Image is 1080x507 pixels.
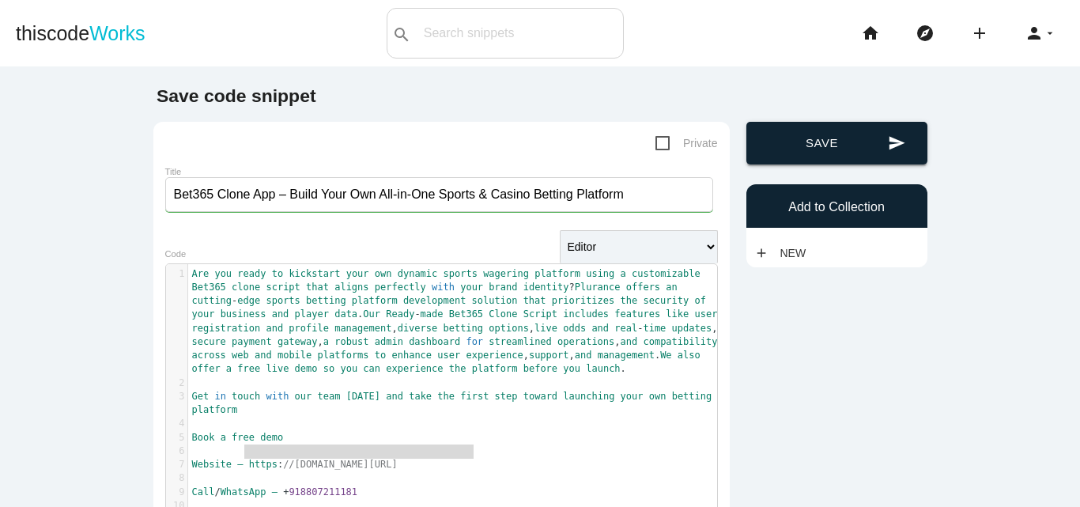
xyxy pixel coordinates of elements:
span: profile [289,323,329,334]
span: and [575,350,592,361]
span: Bet365 [449,308,483,320]
span: Our [363,308,380,320]
span: platforms [318,350,369,361]
div: 7 [166,458,187,471]
b: Save code snippet [157,85,316,106]
span: Call [192,486,215,498]
span: enhance [391,350,432,361]
span: before [523,363,557,374]
i: add [754,239,768,267]
span: experience [386,363,443,374]
span: that [523,295,546,306]
i: add [970,8,989,59]
span: and [266,323,283,334]
span: can [363,363,380,374]
input: Search snippets [416,17,623,50]
span: brand [489,282,517,293]
span: demo [295,363,318,374]
span: Private [655,134,718,153]
span: demo [260,432,283,443]
span: our [295,391,312,402]
span: . , , , , , , , . . [192,268,729,375]
span: also [678,350,700,361]
span: features [614,308,660,320]
span: secure [192,336,226,347]
span: - [414,308,420,320]
i: send [888,122,905,165]
span: Are [192,268,210,279]
input: What does this code do? [165,177,713,212]
span: live [534,323,557,334]
span: your [460,282,483,293]
span: player [295,308,329,320]
span: made [421,308,444,320]
span: to [272,268,283,279]
i: arrow_drop_down [1044,8,1056,59]
span: team [318,391,341,402]
label: Title [165,167,182,176]
span: user [437,350,460,361]
span: and [272,308,289,320]
span: perfectly [375,282,426,293]
span: sports [266,295,300,306]
span: support [529,350,569,361]
span: operations [557,336,614,347]
i: explore [916,8,935,59]
span: take [409,391,432,402]
span: identity [523,282,569,293]
div: 4 [166,417,187,430]
span: - [637,323,643,334]
span: and [591,323,609,334]
span: Plurance [575,282,621,293]
span: offers [626,282,660,293]
div: 2 [166,376,187,390]
span: you [563,363,580,374]
a: thiscodeWorks [16,8,145,59]
span: script [266,282,300,293]
span: business [221,308,266,320]
span: of [694,295,705,306]
span: web [232,350,249,361]
span: platform [192,404,238,415]
span: options [489,323,529,334]
span: admin [375,336,403,347]
i: home [861,8,880,59]
span: your [621,391,644,402]
span: edge [237,295,260,306]
h6: Add to Collection [754,200,920,214]
span: Script [523,308,557,320]
span: user [695,308,718,320]
span: payment [232,336,272,347]
span: robust [334,336,368,347]
span: Ready [386,308,414,320]
span: your [192,308,215,320]
span: We [660,350,671,361]
span: cutting [192,295,232,306]
span: Clone [489,308,517,320]
span: an [666,282,677,293]
span: live [266,363,289,374]
span: : [192,459,398,470]
span: that [306,282,329,293]
i: person [1025,8,1044,59]
span: + [283,486,289,498]
span: kickstart [289,268,340,279]
span: and [386,391,403,402]
span: compatibility [643,336,717,347]
span: with [266,391,289,402]
span: Website [192,459,232,470]
span: offer [192,363,221,374]
div: 9 [166,486,187,499]
span: 918807211181 [289,486,357,498]
span: solution [472,295,518,306]
span: Works [89,22,145,44]
span: odds [563,323,586,334]
div: 1 [166,267,187,281]
button: sendSave [746,122,927,165]
span: across [192,350,226,361]
span: ? [568,282,574,293]
span: aligns [334,282,368,293]
a: addNew [754,239,814,267]
span: so [323,363,334,374]
span: using [586,268,614,279]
